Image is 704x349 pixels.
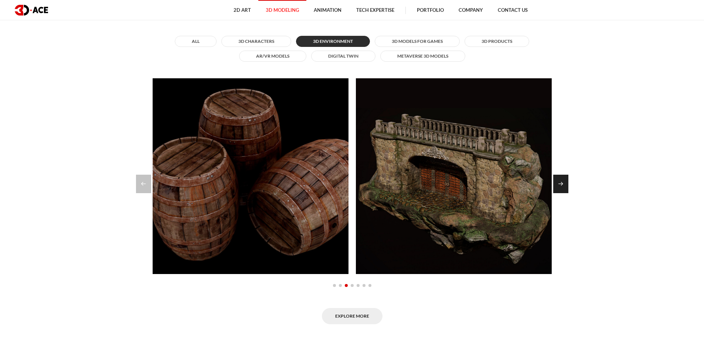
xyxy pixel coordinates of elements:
button: 3D Models for Games [375,36,460,47]
span: Go to slide 4 [351,284,354,287]
button: 3D Characters [221,36,291,47]
div: Previous slide [136,175,151,193]
button: 3D Products [465,36,529,47]
a: Bridge and Gate [356,78,552,274]
button: All [175,36,217,47]
span: Go to slide 7 [368,284,371,287]
a: Barrel [153,78,348,274]
span: Go to slide 1 [333,284,336,287]
button: AR/VR Models [239,51,306,62]
span: Go to slide 2 [339,284,342,287]
div: Next slide [553,175,568,193]
span: Go to slide 3 [345,284,348,287]
a: Explore More [322,308,382,325]
button: 3D Environment [296,36,370,47]
button: Metaverse 3D Models [380,51,465,62]
button: Digital twin [311,51,375,62]
span: Go to slide 6 [363,284,365,287]
img: logo dark [15,5,48,16]
span: Go to slide 5 [357,284,360,287]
